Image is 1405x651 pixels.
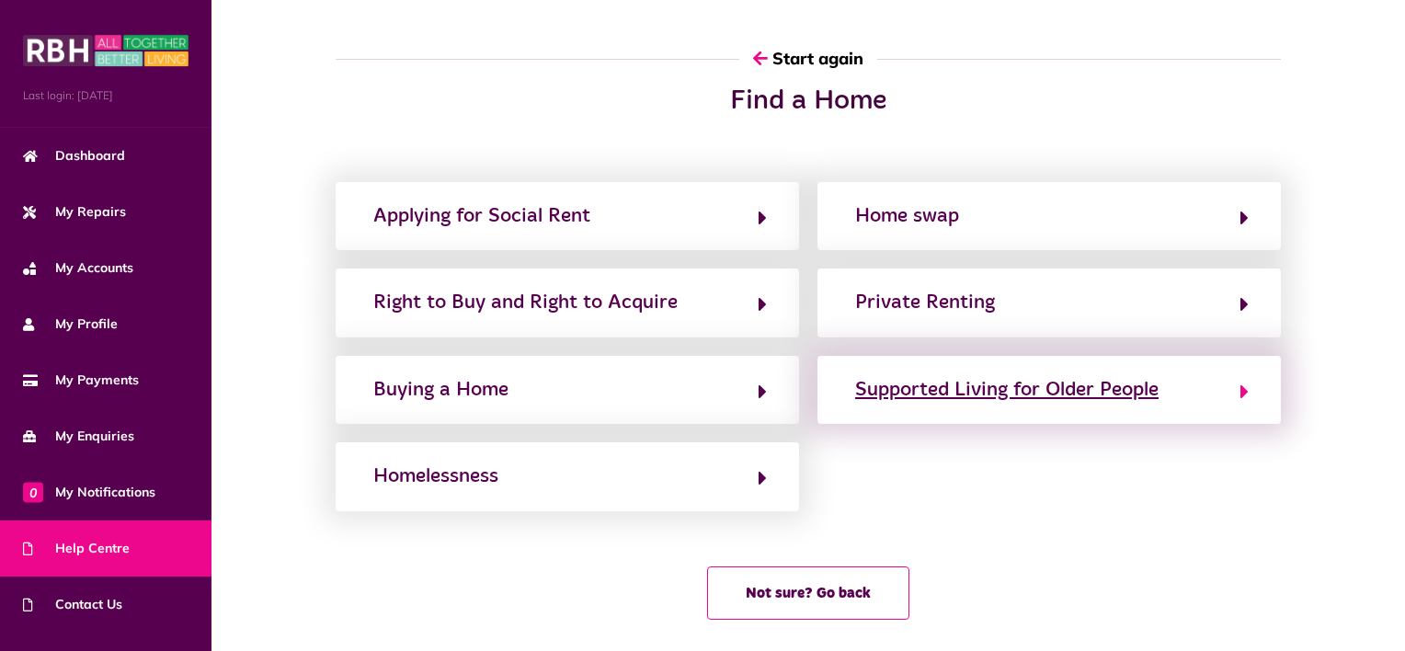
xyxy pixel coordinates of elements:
div: Supported Living for Older People [855,375,1159,405]
span: My Enquiries [23,427,134,446]
button: Home swap [850,200,1249,232]
button: Right to Buy and Right to Acquire [368,287,767,318]
span: My Repairs [23,202,126,222]
div: Homelessness [373,462,498,491]
button: Homelessness [368,461,767,492]
div: Private Renting [855,288,995,317]
button: Start again [739,32,877,85]
button: Applying for Social Rent [368,200,767,232]
span: Contact Us [23,595,122,614]
span: Dashboard [23,146,125,166]
span: Last login: [DATE] [23,87,188,104]
button: Private Renting [850,287,1249,318]
span: 0 [23,482,43,502]
span: My Payments [23,371,139,390]
img: MyRBH [23,32,188,69]
div: Right to Buy and Right to Acquire [373,288,678,317]
span: My Notifications [23,483,155,502]
button: Not sure? Go back [707,566,909,620]
div: Buying a Home [373,375,508,405]
div: Applying for Social Rent [373,201,590,231]
button: Buying a Home [368,374,767,405]
span: My Profile [23,314,118,334]
h2: Find a Home [529,85,1089,118]
div: Home swap [855,201,959,231]
button: Supported Living for Older People [850,374,1249,405]
span: Help Centre [23,539,130,558]
span: My Accounts [23,258,133,278]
